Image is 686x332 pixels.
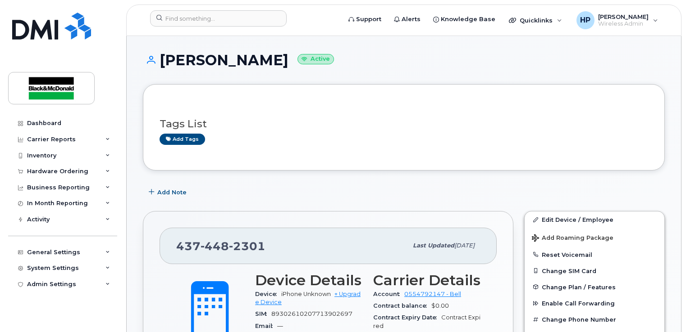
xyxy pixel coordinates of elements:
span: Contract Expired [373,314,480,329]
button: Add Roaming Package [525,228,664,247]
span: Add Roaming Package [532,234,613,243]
span: Contract Expiry Date [373,314,441,321]
span: Device [255,291,281,297]
span: [DATE] [454,242,475,249]
small: Active [297,54,334,64]
h3: Carrier Details [373,272,480,288]
span: 437 [176,239,265,253]
h1: [PERSON_NAME] [143,52,665,68]
span: 2301 [229,239,265,253]
span: $0.00 [431,302,449,309]
span: iPhone Unknown [281,291,331,297]
button: Change Plan / Features [525,279,664,295]
a: Add tags [160,134,205,145]
button: Enable Call Forwarding [525,295,664,311]
span: Account [373,291,404,297]
h3: Tags List [160,118,648,130]
button: Add Note [143,184,194,200]
span: Enable Call Forwarding [542,300,615,307]
a: Edit Device / Employee [525,211,664,228]
h3: Device Details [255,272,362,288]
span: Email [255,323,277,329]
span: Change Plan / Features [542,283,616,290]
span: — [277,323,283,329]
button: Reset Voicemail [525,247,664,263]
button: Change Phone Number [525,311,664,328]
span: 89302610207713902697 [271,310,352,317]
a: 0554792147 - Bell [404,291,461,297]
button: Change SIM Card [525,263,664,279]
span: 448 [201,239,229,253]
span: Last updated [413,242,454,249]
span: SIM [255,310,271,317]
span: Add Note [157,188,187,197]
span: Contract balance [373,302,431,309]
